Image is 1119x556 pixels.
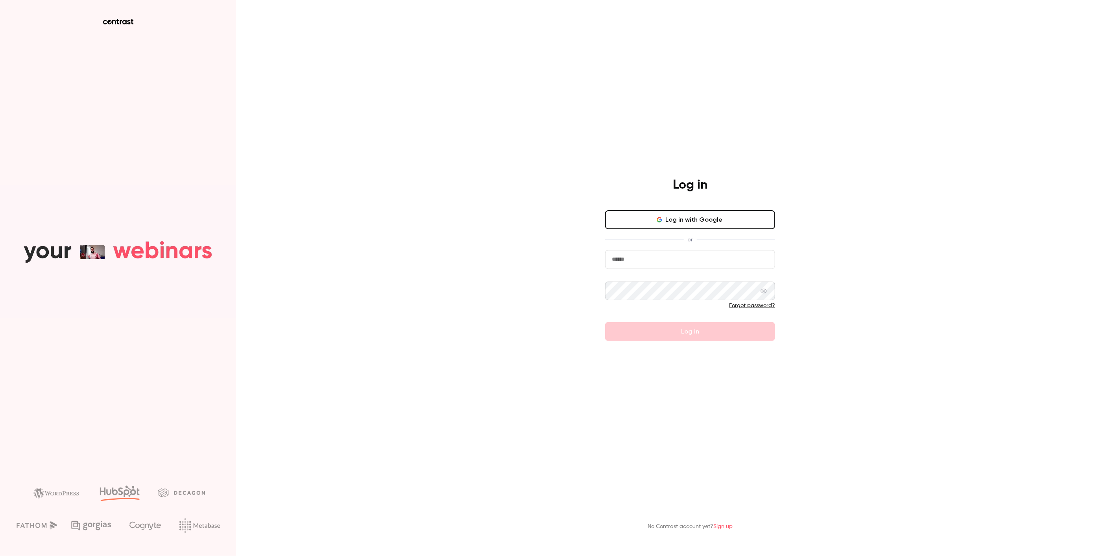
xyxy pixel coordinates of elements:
img: decagon [158,488,205,497]
span: or [684,235,697,244]
a: Forgot password? [729,303,775,308]
button: Log in with Google [605,210,775,229]
p: No Contrast account yet? [648,523,733,531]
a: Sign up [713,524,733,529]
h4: Log in [673,177,707,193]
